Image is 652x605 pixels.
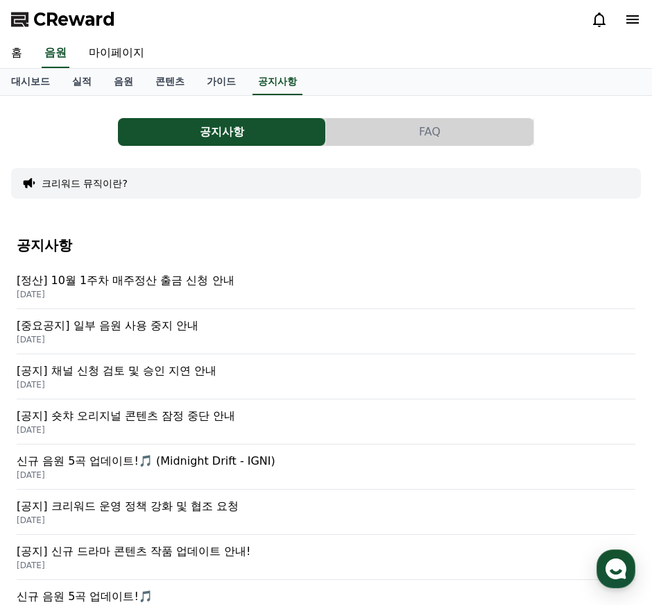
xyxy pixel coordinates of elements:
button: 크리워드 뮤직이란? [42,176,128,190]
a: 콘텐츠 [144,69,196,95]
p: [공지] 신규 드라마 콘텐츠 작품 업데이트 안내! [17,543,635,560]
p: 신규 음원 5곡 업데이트!🎵 (Midnight Drift - IGNI) [17,453,635,470]
p: [공지] 채널 신청 검토 및 승인 지연 안내 [17,363,635,379]
a: 음원 [103,69,144,95]
p: [DATE] [17,289,635,300]
a: 신규 음원 5곡 업데이트!🎵 (Midnight Drift - IGNI) [DATE] [17,445,635,490]
span: CReward [33,8,115,31]
p: [DATE] [17,379,635,390]
button: 공지사항 [118,118,325,146]
button: FAQ [326,118,533,146]
p: [DATE] [17,470,635,481]
p: [중요공지] 일부 음원 사용 중지 안내 [17,317,635,334]
a: [중요공지] 일부 음원 사용 중지 안내 [DATE] [17,309,635,354]
a: [정산] 10월 1주차 매주정산 출금 신청 안내 [DATE] [17,264,635,309]
a: 가이드 [196,69,247,95]
a: [공지] 숏챠 오리지널 콘텐츠 잠정 중단 안내 [DATE] [17,399,635,445]
p: [DATE] [17,515,635,526]
a: [공지] 신규 드라마 콘텐츠 작품 업데이트 안내! [DATE] [17,535,635,580]
a: 실적 [61,69,103,95]
p: [공지] 크리워드 운영 정책 강화 및 협조 요청 [17,498,635,515]
p: [DATE] [17,424,635,436]
a: [공지] 크리워드 운영 정책 강화 및 협조 요청 [DATE] [17,490,635,535]
p: [DATE] [17,334,635,345]
a: 음원 [42,39,69,68]
h4: 공지사항 [17,238,635,253]
p: [공지] 숏챠 오리지널 콘텐츠 잠정 중단 안내 [17,408,635,424]
a: [공지] 채널 신청 검토 및 승인 지연 안내 [DATE] [17,354,635,399]
a: CReward [11,8,115,31]
p: [정산] 10월 1주차 매주정산 출금 신청 안내 [17,272,635,289]
p: [DATE] [17,560,635,571]
a: 마이페이지 [78,39,155,68]
a: 공지사항 [252,69,302,95]
p: 신규 음원 5곡 업데이트!🎵 [17,588,635,605]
